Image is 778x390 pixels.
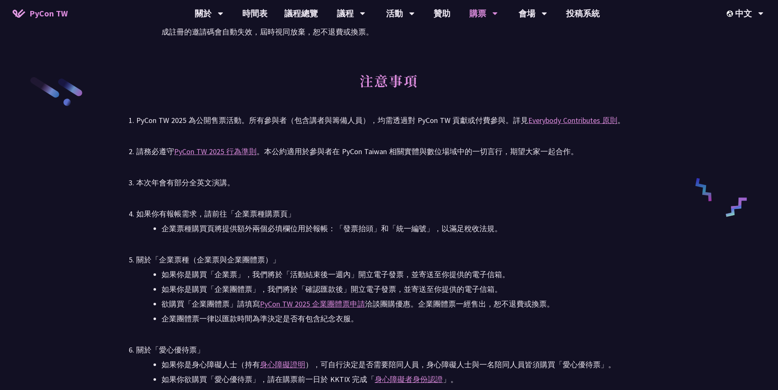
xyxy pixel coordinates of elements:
[174,147,257,156] a: PyCon TW 2025 行為準則
[528,115,617,125] a: Everybody Contributes 原則
[727,11,735,17] img: Locale Icon
[136,208,642,220] div: 如果你有報帳需求，請前往「企業票種購票頁」
[161,358,642,371] li: 如果你是身心障礙人士（持有 ），可自行決定是否需要陪同人員，身心障礙人士與一名陪同人員皆須購買「愛心優待票」。
[136,344,642,356] div: 關於「愛心優待票」
[136,254,642,266] div: 關於「企業票種（企業票與企業團體票）」
[136,114,642,127] div: PyCon TW 2025 為公開售票活動。所有參與者（包含講者與籌備人員），均需透過對 PyCon TW 貢獻或付費參與。詳見 。
[260,360,305,369] a: 身心障礙證明
[136,176,642,189] div: 本次年會有部分全英文演講。
[161,373,642,386] li: 如果你欲購買「愛心優待票」，請在購票前一日於 KKTIX 完成「 」。
[4,3,76,24] a: PyCon TW
[161,298,642,310] li: 欲購買「企業團體票」請填寫 洽談團購優惠。企業團體票一經售出，恕不退費或換票。
[29,7,68,20] span: PyCon TW
[161,313,642,325] li: 企業團體票一律以匯款時間為準決定是否有包含紀念衣服。
[375,374,443,384] a: 身心障礙者身份認證
[161,283,642,296] li: 如果你是購買「企業團體票」，我們將於「確認匯款後」開立電子發票，並寄送至你提供的電子信箱。
[161,268,642,281] li: 如果你是購買「企業票」，我們將於「活動結束後一週內」開立電子發票，並寄送至你提供的電子信箱。
[161,222,642,235] li: 企業票種購買頁將提供額外兩個必填欄位用於報帳：「發票抬頭」和「統一編號」，以滿足稅收法規。
[260,299,365,309] a: PyCon TW 2025 企業團體票申請
[136,64,642,110] h2: 注意事項
[13,9,25,18] img: Home icon of PyCon TW 2025
[136,145,642,158] div: 請務必遵守 。本公約適用於參與者在 PyCon Taiwan 相關實體與數位場域中的一切言行，期望大家一起合作。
